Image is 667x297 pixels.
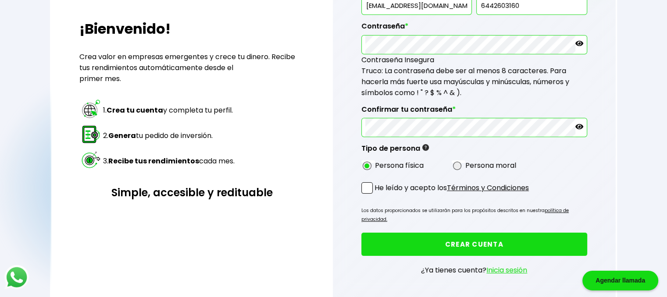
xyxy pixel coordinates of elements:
[486,265,527,275] a: Inicia sesión
[81,124,101,145] img: paso 2
[103,124,235,148] td: 2. tu pedido de inversión.
[103,98,235,123] td: 1. y completa tu perfil.
[361,66,569,98] span: Truco: La contraseña debe ser al menos 8 caracteres. Para hacerla más fuerte usa mayúsculas y min...
[361,105,587,118] label: Confirmar tu contraseña
[447,183,529,193] a: Términos y Condiciones
[361,207,569,223] a: política de privacidad.
[79,18,304,39] h2: ¡Bienvenido!
[361,233,587,256] button: CREAR CUENTA
[4,265,29,290] img: logos_whatsapp-icon.242b2217.svg
[361,206,587,224] p: Los datos proporcionados se utilizarán para los propósitos descritos en nuestra
[103,149,235,173] td: 3. cada mes.
[421,265,527,276] p: ¿Ya tienes cuenta?
[81,99,101,119] img: paso 1
[422,144,429,151] img: gfR76cHglkPwleuBLjWdxeZVvX9Wp6JBDmjRYY8JYDQn16A2ICN00zLTgIroGa6qie5tIuWH7V3AapTKqzv+oMZsGfMUqL5JM...
[361,22,587,35] label: Contraseña
[375,160,424,171] label: Persona física
[108,156,199,166] strong: Recibe tus rendimientos
[107,105,163,115] strong: Crea tu cuenta
[361,55,434,65] span: Contraseña Insegura
[582,271,658,290] div: Agendar llamada
[375,182,529,193] p: He leído y acepto los
[361,144,429,157] label: Tipo de persona
[79,51,304,84] p: Crea valor en empresas emergentes y crece tu dinero. Recibe tus rendimientos automáticamente desd...
[79,185,304,200] h3: Simple, accesible y redituable
[465,160,516,171] label: Persona moral
[108,131,136,141] strong: Genera
[81,149,101,170] img: paso 3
